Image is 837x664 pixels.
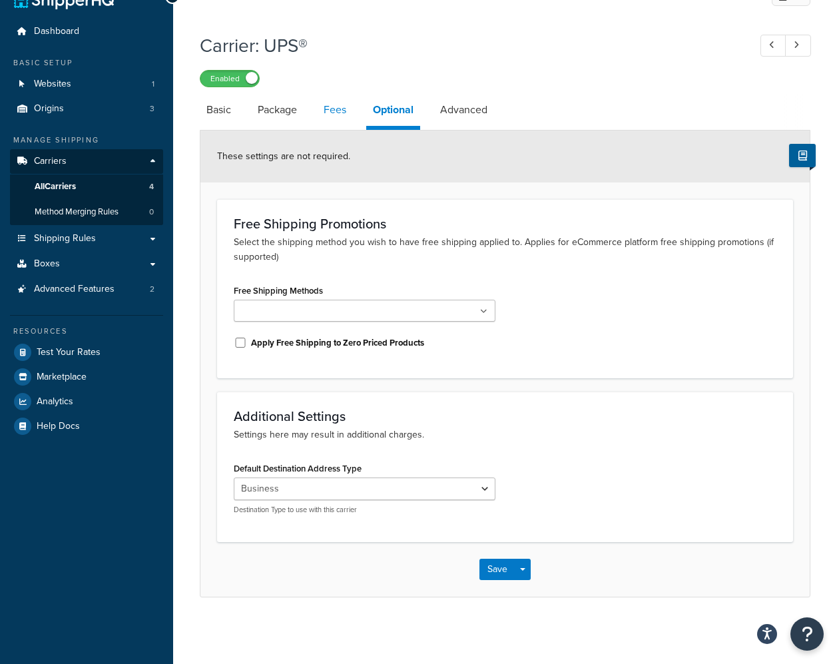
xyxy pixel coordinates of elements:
a: Help Docs [10,414,163,438]
li: Advanced Features [10,277,163,302]
p: Settings here may result in additional charges. [234,428,776,442]
span: Marketplace [37,372,87,383]
h3: Additional Settings [234,409,776,424]
a: Fees [317,94,353,126]
span: These settings are not required. [217,149,350,163]
button: Show Help Docs [789,144,816,167]
a: Next Record [785,35,811,57]
a: AllCarriers4 [10,174,163,199]
div: Basic Setup [10,57,163,69]
span: 3 [150,103,154,115]
li: Carriers [10,149,163,225]
span: Websites [34,79,71,90]
span: Analytics [37,396,73,408]
span: Boxes [34,258,60,270]
p: Select the shipping method you wish to have free shipping applied to. Applies for eCommerce platf... [234,235,776,264]
a: Boxes [10,252,163,276]
div: Resources [10,326,163,337]
label: Free Shipping Methods [234,286,323,296]
a: Dashboard [10,19,163,44]
h3: Free Shipping Promotions [234,216,776,231]
li: Method Merging Rules [10,200,163,224]
a: Optional [366,94,420,130]
div: Manage Shipping [10,135,163,146]
p: Destination Type to use with this carrier [234,505,495,515]
a: Carriers [10,149,163,174]
a: Package [251,94,304,126]
a: Origins3 [10,97,163,121]
label: Enabled [200,71,259,87]
span: Help Docs [37,421,80,432]
span: Method Merging Rules [35,206,119,218]
a: Previous Record [760,35,786,57]
span: Carriers [34,156,67,167]
a: Analytics [10,390,163,414]
span: All Carriers [35,181,76,192]
a: Marketplace [10,365,163,389]
a: Advanced [433,94,494,126]
span: Origins [34,103,64,115]
a: Method Merging Rules0 [10,200,163,224]
span: 0 [149,206,154,218]
label: Default Destination Address Type [234,464,362,474]
span: Test Your Rates [37,347,101,358]
a: Advanced Features2 [10,277,163,302]
a: Shipping Rules [10,226,163,251]
button: Open Resource Center [790,617,824,651]
span: 1 [152,79,154,90]
span: 2 [150,284,154,295]
span: 4 [149,181,154,192]
h1: Carrier: UPS® [200,33,736,59]
span: Advanced Features [34,284,115,295]
a: Basic [200,94,238,126]
li: Websites [10,72,163,97]
li: Origins [10,97,163,121]
button: Save [479,559,515,580]
span: Dashboard [34,26,79,37]
span: Shipping Rules [34,233,96,244]
a: Websites1 [10,72,163,97]
a: Test Your Rates [10,340,163,364]
label: Apply Free Shipping to Zero Priced Products [251,337,424,349]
